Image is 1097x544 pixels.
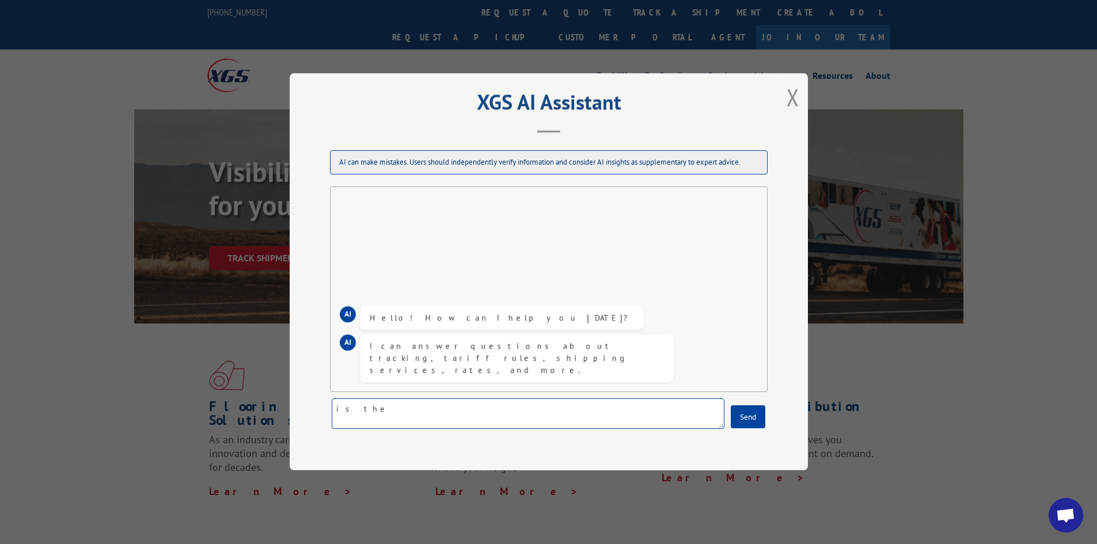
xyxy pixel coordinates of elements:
[340,335,356,351] div: AI
[318,94,779,116] h2: XGS AI Assistant
[370,341,665,377] div: I can answer questions about tracking, tariff rules, shipping services, rates, and more.
[1049,498,1083,532] div: Open chat
[731,406,765,429] button: Send
[332,399,724,429] textarea: is the
[787,82,799,112] button: Close modal
[340,307,356,323] div: AI
[370,313,635,325] div: Hello! How can I help you [DATE]?
[330,151,768,175] div: AI can make mistakes. Users should independently verify information and consider AI insights as s...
